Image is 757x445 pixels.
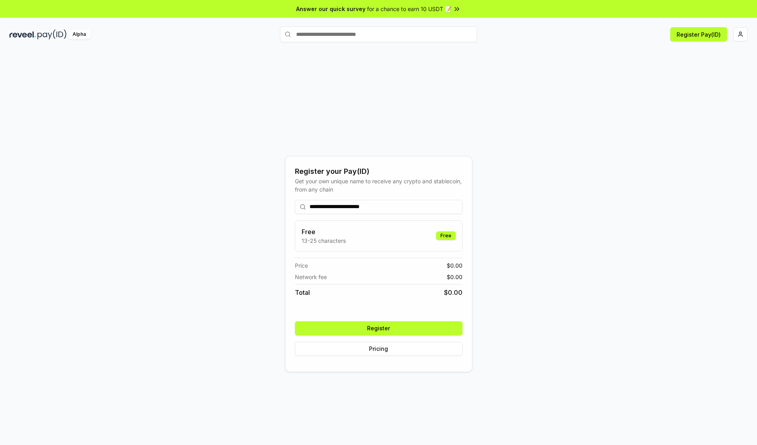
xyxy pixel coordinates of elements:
[68,30,90,39] div: Alpha
[302,236,346,245] p: 13-25 characters
[295,261,308,270] span: Price
[295,342,462,356] button: Pricing
[295,288,310,297] span: Total
[367,5,451,13] span: for a chance to earn 10 USDT 📝
[295,273,327,281] span: Network fee
[447,273,462,281] span: $ 0.00
[295,321,462,335] button: Register
[447,261,462,270] span: $ 0.00
[444,288,462,297] span: $ 0.00
[9,30,36,39] img: reveel_dark
[296,5,365,13] span: Answer our quick survey
[295,177,462,194] div: Get your own unique name to receive any crypto and stablecoin, from any chain
[37,30,67,39] img: pay_id
[295,166,462,177] div: Register your Pay(ID)
[670,27,727,41] button: Register Pay(ID)
[302,227,346,236] h3: Free
[436,231,456,240] div: Free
